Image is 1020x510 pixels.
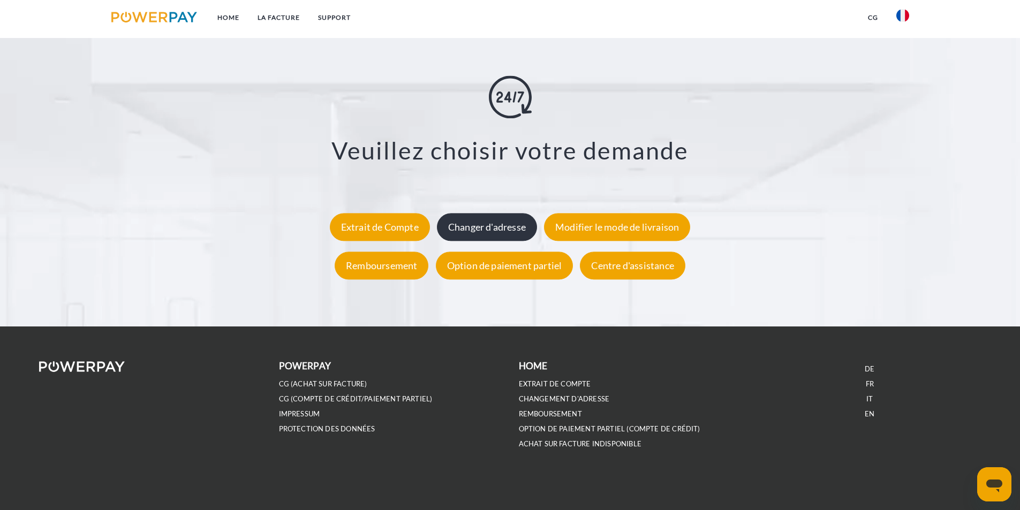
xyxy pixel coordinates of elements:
[859,8,887,27] a: CG
[335,252,428,280] div: Remboursement
[865,409,874,418] a: EN
[436,252,573,280] div: Option de paiement partiel
[64,135,956,165] h3: Veuillez choisir votre demande
[279,360,331,371] b: POWERPAY
[208,8,248,27] a: Home
[248,8,309,27] a: LA FACTURE
[434,222,540,233] a: Changer d'adresse
[541,222,693,233] a: Modifier le mode de livraison
[977,467,1011,501] iframe: Bouton de lancement de la fenêtre de messagerie
[489,75,532,118] img: online-shopping.svg
[279,394,433,404] a: CG (Compte de crédit/paiement partiel)
[577,260,687,272] a: Centre d'assistance
[309,8,360,27] a: Support
[433,260,576,272] a: Option de paiement partiel
[111,12,198,22] img: logo-powerpay.svg
[330,214,430,241] div: Extrait de Compte
[519,409,582,418] a: REMBOURSEMENT
[866,394,873,404] a: IT
[327,222,433,233] a: Extrait de Compte
[332,260,431,272] a: Remboursement
[896,9,909,22] img: fr
[279,409,320,418] a: IMPRESSUM
[519,379,591,389] a: EXTRAIT DE COMPTE
[580,252,685,280] div: Centre d'assistance
[39,361,125,372] img: logo-powerpay-white.svg
[519,360,548,371] b: Home
[519,424,700,433] a: OPTION DE PAIEMENT PARTIEL (Compte de crédit)
[865,364,874,374] a: DE
[279,379,367,389] a: CG (achat sur facture)
[519,439,641,448] a: ACHAT SUR FACTURE INDISPONIBLE
[519,394,610,404] a: Changement d'adresse
[866,379,874,389] a: FR
[544,214,690,241] div: Modifier le mode de livraison
[437,214,537,241] div: Changer d'adresse
[279,424,375,433] a: PROTECTION DES DONNÉES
